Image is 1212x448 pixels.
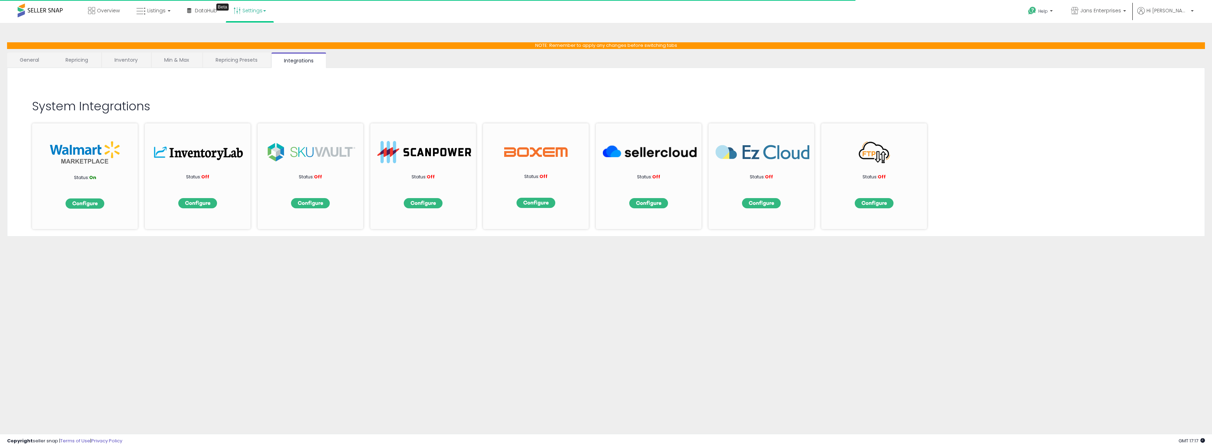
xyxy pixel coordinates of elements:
[652,173,660,180] span: Off
[404,198,443,208] img: configbtn.png
[265,141,358,163] img: sku.png
[203,53,270,67] a: Repricing Presets
[50,141,120,164] img: walmart_int.png
[504,141,568,163] img: Boxem Logo
[1080,7,1121,14] span: Jans Enterprises
[53,53,101,67] a: Repricing
[195,7,217,14] span: DataHub
[1038,8,1048,14] span: Help
[878,173,886,180] span: Off
[102,53,150,67] a: Inventory
[275,174,346,180] p: Status:
[603,141,697,163] img: SellerCloud_266x63.png
[152,141,246,163] img: inv.png
[50,174,120,181] p: Status:
[427,173,435,180] span: Off
[1028,6,1037,15] i: Get Help
[7,42,1205,49] p: NOTE: Remember to apply any changes before switching tabs
[629,198,668,208] img: configbtn.png
[97,7,120,14] span: Overview
[178,198,217,208] img: configbtn.png
[147,7,166,14] span: Listings
[89,174,96,181] span: On
[151,53,202,67] a: Min & Max
[1146,7,1189,14] span: Hi [PERSON_NAME]
[162,174,233,180] p: Status:
[216,4,229,11] div: Tooltip anchor
[1022,1,1060,23] a: Help
[377,141,471,163] img: ScanPower-logo.png
[271,53,326,68] a: Integrations
[388,174,458,180] p: Status:
[201,173,209,180] span: Off
[7,53,52,67] a: General
[539,173,548,180] span: Off
[726,174,797,180] p: Status:
[32,100,1180,113] h2: System Integrations
[855,198,893,208] img: configbtn.png
[291,198,330,208] img: configbtn.png
[1137,7,1194,23] a: Hi [PERSON_NAME]
[765,173,773,180] span: Off
[742,198,781,208] img: configbtn.png
[517,198,555,208] img: configbtn.png
[66,198,104,209] img: configbtn.png
[613,174,684,180] p: Status:
[501,173,571,180] p: Status:
[314,173,322,180] span: Off
[828,141,922,163] img: FTP_266x63.png
[839,174,909,180] p: Status:
[716,141,809,163] img: EzCloud_266x63.png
